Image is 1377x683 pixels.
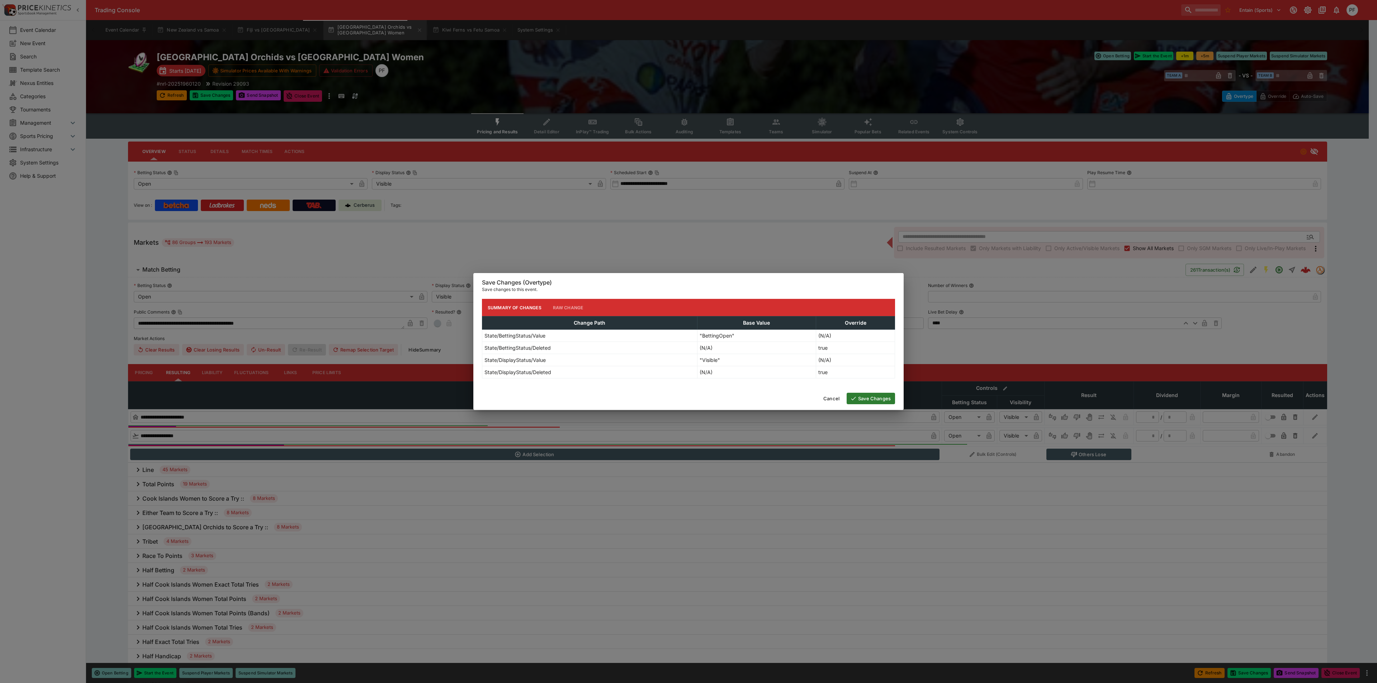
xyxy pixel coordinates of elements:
h6: Save Changes (Overtype) [482,279,895,286]
th: Change Path [482,316,697,330]
button: Raw Change [547,299,589,316]
p: State/DisplayStatus/Value [484,356,546,364]
p: Save changes to this event. [482,286,895,293]
button: Cancel [819,393,844,404]
th: Base Value [697,316,816,330]
button: Save Changes [847,393,895,404]
td: (N/A) [816,354,895,366]
td: "Visible" [697,354,816,366]
td: true [816,366,895,378]
th: Override [816,316,895,330]
p: State/DisplayStatus/Deleted [484,368,551,376]
td: (N/A) [697,342,816,354]
p: State/BettingStatus/Value [484,332,545,339]
td: true [816,342,895,354]
td: (N/A) [697,366,816,378]
button: Summary of Changes [482,299,547,316]
td: "BettingOpen" [697,330,816,342]
p: State/BettingStatus/Deleted [484,344,551,352]
td: (N/A) [816,330,895,342]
